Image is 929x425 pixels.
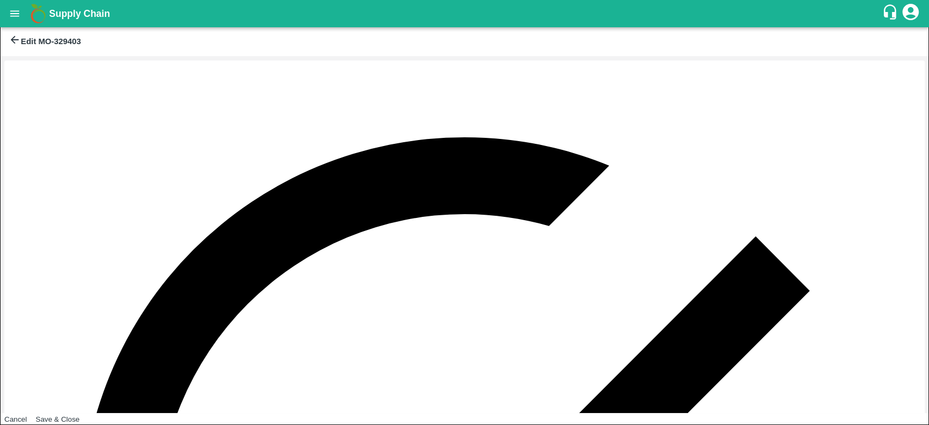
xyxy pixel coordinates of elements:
b: Supply Chain [49,8,110,19]
div: customer-support [882,4,901,23]
button: Cancel [4,415,27,423]
b: Edit MO-329403 [21,37,81,46]
button: Save & Close [36,415,80,423]
img: logo [27,3,49,25]
button: open drawer [2,1,27,26]
a: Supply Chain [49,6,882,21]
div: account of current user [901,2,920,25]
